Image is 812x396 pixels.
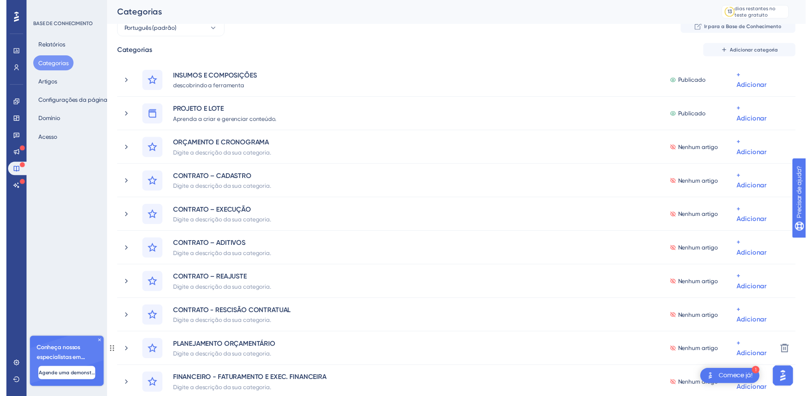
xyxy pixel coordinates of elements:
button: Português (padrão) [113,20,222,37]
font: Nenhum artigo [682,146,723,153]
button: Agende uma demonstração [32,372,90,385]
font: Categorias [113,7,158,17]
font: + Adicionar [742,276,772,295]
font: Categorias [32,60,63,67]
font: 1 [760,373,763,378]
font: Digite a descrição da sua categoria. [169,186,269,192]
font: Adicionar categoria [735,48,784,54]
font: Digite a descrição da sua categoria. [169,322,269,329]
font: Digite a descrição da sua categoria. [169,152,269,158]
font: Ir para a Base de Conhecimento [709,24,787,30]
font: CONTRATO – ADITIVOS [169,243,243,251]
font: Nenhum artigo [682,316,723,323]
font: dias restantes no teste gratuito [740,6,781,18]
div: Abra a lista de verificação Comece!, módulos restantes: 1 [705,374,765,389]
font: Precisar de ajuda? [20,4,73,10]
button: Acesso [27,131,57,146]
font: + Adicionar [742,106,772,124]
button: Categorias [27,56,68,72]
font: Digite a descrição da sua categoria. [169,254,269,261]
font: Nenhum artigo [682,180,723,187]
font: PLANEJAMENTO ORÇAMENTÁRIO [169,345,273,353]
button: Ir para a Base de Conhecimento [685,20,802,34]
font: CONTRATO – CADASTRO [169,175,249,183]
font: Acesso [32,135,52,142]
font: Agende uma demonstração [33,376,101,382]
font: 13 [733,9,737,15]
font: FINANCEIRO - FATURAMENTO E EXEC. FINANCEIRA [169,379,325,387]
button: Relatórios [27,37,65,53]
font: Digite a descrição da sua categoria. [169,288,269,295]
font: Comece já! [724,378,758,385]
button: Configurações da página [27,94,108,109]
iframe: Iniciador do Assistente de IA do UserGuiding [776,369,802,394]
font: Categorias [113,46,148,55]
button: Adicionar categoria [708,44,802,57]
button: Artigos [27,75,57,90]
font: Português (padrão) [120,25,173,32]
font: + Adicionar [742,310,772,329]
font: + Adicionar [742,72,772,90]
font: + Adicionar [742,174,772,192]
font: CONTRATO – REAJUSTE [169,277,244,285]
font: Digite a descrição da sua categoria. [169,356,269,363]
font: CONTRATO - RESCISÃO CONTRATUAL [169,311,289,319]
font: + Adicionar [742,242,772,261]
font: Digite a descrição da sua categoria. [169,220,269,227]
font: ORÇAMENTO E CRONOGRAMA [169,141,267,149]
img: imagem-do-lançador-texto-alternativo [710,376,720,387]
font: + Adicionar [742,344,772,363]
font: Nenhum artigo [682,350,723,357]
button: Domínio [27,112,60,128]
font: + Adicionar [742,208,772,227]
font: Publicado [682,112,710,119]
font: Nenhum artigo [682,282,723,289]
font: Artigos [32,79,52,86]
font: BASE DE CONHECIMENTO [27,21,88,27]
font: CONTRATO – EXECUÇÃO [169,209,249,217]
font: Relatórios [32,42,60,49]
font: PROJETO E LOTE [169,106,221,115]
font: Conheça nossos especialistas em integração 🎧 [31,349,80,377]
font: descobrindo a ferramenta [169,83,242,90]
font: Domínio [32,117,55,123]
font: Nenhum artigo [682,248,723,255]
font: Publicado [682,78,710,85]
font: Nenhum artigo [682,214,723,221]
font: + Adicionar [742,140,772,158]
font: Nenhum artigo [682,385,723,391]
font: INSUMOS E COMPOSIÇÕES [169,72,254,80]
font: Aprenda a criar e gerenciar conteúdo. [169,118,274,124]
font: Configurações da página [32,98,103,105]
